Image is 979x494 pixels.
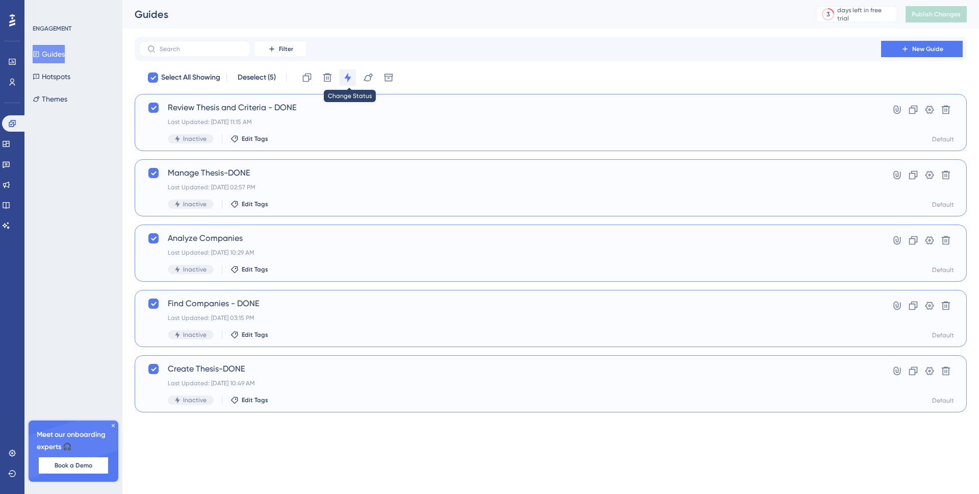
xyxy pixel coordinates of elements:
[168,118,852,126] div: Last Updated: [DATE] 11:15 AM
[932,266,954,274] div: Default
[242,396,268,404] span: Edit Tags
[168,249,852,257] div: Last Updated: [DATE] 10:29 AM
[168,314,852,322] div: Last Updated: [DATE] 03:15 PM
[55,461,92,470] span: Book a Demo
[168,183,852,191] div: Last Updated: [DATE] 02:57 PM
[279,45,293,53] span: Filter
[242,331,268,339] span: Edit Tags
[33,45,65,63] button: Guides
[912,10,961,18] span: Publish Changes
[33,24,71,33] div: ENGAGEMENT
[230,200,268,208] button: Edit Tags
[255,41,306,57] button: Filter
[168,379,852,387] div: Last Updated: [DATE] 10:49 AM
[906,6,967,22] button: Publish Changes
[183,135,207,143] span: Inactive
[135,7,790,21] div: Guides
[37,429,110,453] span: Meet our onboarding experts 🎧
[33,90,67,108] button: Themes
[242,265,268,274] span: Edit Tags
[912,45,943,53] span: New Guide
[233,68,280,87] button: Deselect (5)
[932,397,954,405] div: Default
[161,71,220,84] span: Select All Showing
[183,265,207,274] span: Inactive
[837,6,894,22] div: days left in free trial
[168,363,852,375] span: Create Thesis-DONE
[183,200,207,208] span: Inactive
[183,396,207,404] span: Inactive
[881,41,963,57] button: New Guide
[168,102,852,114] span: Review Thesis and Criteria - DONE
[230,331,268,339] button: Edit Tags
[238,71,276,84] span: Deselect (5)
[230,396,268,404] button: Edit Tags
[932,201,954,209] div: Default
[230,265,268,274] button: Edit Tags
[183,331,207,339] span: Inactive
[39,457,108,474] button: Book a Demo
[168,232,852,244] span: Analyze Companies
[160,45,242,53] input: Search
[242,135,268,143] span: Edit Tags
[33,67,70,86] button: Hotspots
[827,10,830,18] div: 3
[168,167,852,179] span: Manage Thesis-DONE
[932,135,954,143] div: Default
[932,331,954,339] div: Default
[242,200,268,208] span: Edit Tags
[168,298,852,310] span: Find Companies - DONE
[230,135,268,143] button: Edit Tags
